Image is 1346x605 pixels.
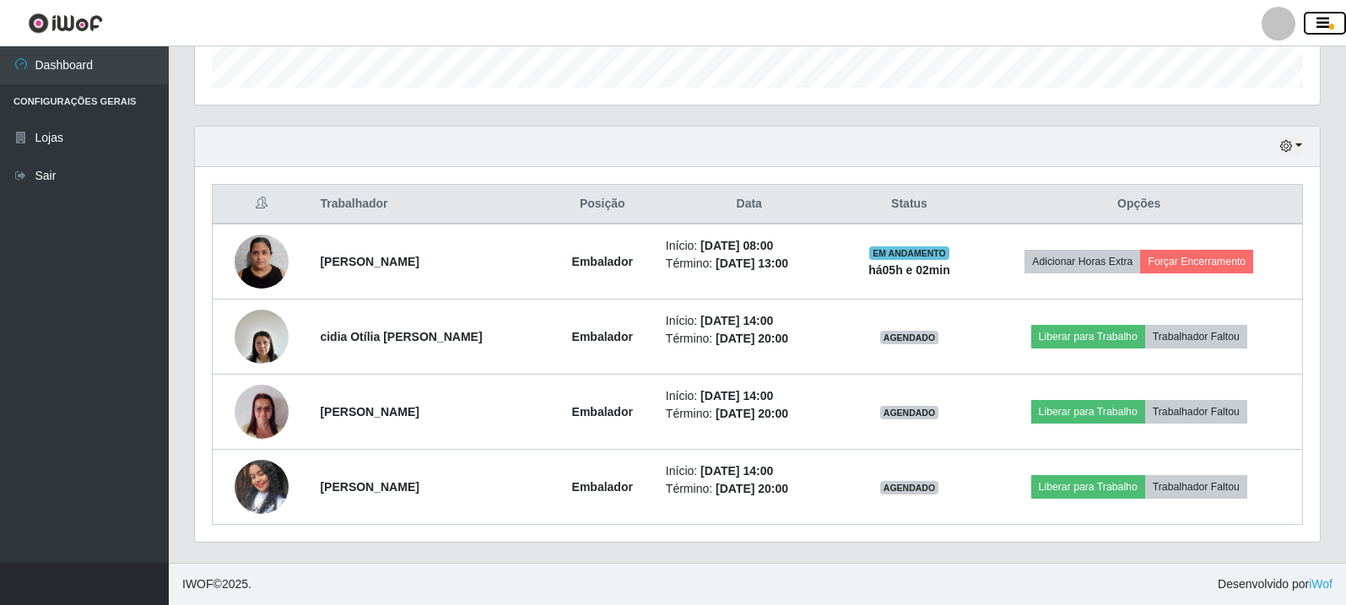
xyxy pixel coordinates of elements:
[880,406,939,419] span: AGENDADO
[976,185,1302,224] th: Opções
[868,263,950,277] strong: há 05 h e 02 min
[1031,400,1145,424] button: Liberar para Trabalho
[549,185,656,224] th: Posição
[843,185,976,224] th: Status
[572,405,633,419] strong: Embalador
[666,480,833,498] li: Término:
[182,577,214,591] span: IWOF
[869,246,949,260] span: EM ANDAMENTO
[1145,475,1247,499] button: Trabalhador Faltou
[320,480,419,494] strong: [PERSON_NAME]
[656,185,843,224] th: Data
[880,481,939,494] span: AGENDADO
[320,255,419,268] strong: [PERSON_NAME]
[1145,325,1247,348] button: Trabalhador Faltou
[1218,575,1332,593] span: Desenvolvido por
[235,376,289,448] img: 1704290796442.jpeg
[700,389,773,402] time: [DATE] 14:00
[310,185,549,224] th: Trabalhador
[716,407,788,420] time: [DATE] 20:00
[716,332,788,345] time: [DATE] 20:00
[666,387,833,405] li: Início:
[666,312,833,330] li: Início:
[700,314,773,327] time: [DATE] 14:00
[880,331,939,344] span: AGENDADO
[572,330,633,343] strong: Embalador
[182,575,251,593] span: © 2025 .
[666,330,833,348] li: Término:
[572,480,633,494] strong: Embalador
[28,13,103,34] img: CoreUI Logo
[320,405,419,419] strong: [PERSON_NAME]
[1031,325,1145,348] button: Liberar para Trabalho
[1024,250,1140,273] button: Adicionar Horas Extra
[235,439,289,535] img: 1754087177031.jpeg
[700,464,773,478] time: [DATE] 14:00
[716,482,788,495] time: [DATE] 20:00
[1145,400,1247,424] button: Trabalhador Faltou
[666,237,833,255] li: Início:
[666,405,833,423] li: Término:
[235,300,289,372] img: 1690487685999.jpeg
[572,255,633,268] strong: Embalador
[666,255,833,273] li: Término:
[235,225,289,297] img: 1700330584258.jpeg
[700,239,773,252] time: [DATE] 08:00
[1140,250,1253,273] button: Forçar Encerramento
[320,330,482,343] strong: cidia Otília [PERSON_NAME]
[666,462,833,480] li: Início:
[1031,475,1145,499] button: Liberar para Trabalho
[1309,577,1332,591] a: iWof
[716,257,788,270] time: [DATE] 13:00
